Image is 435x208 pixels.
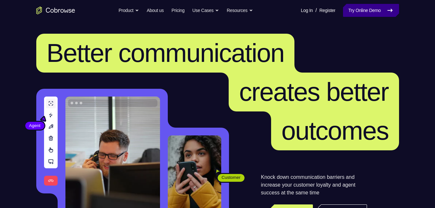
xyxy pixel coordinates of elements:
[171,4,184,17] a: Pricing
[239,77,388,106] span: creates better
[315,6,317,14] span: /
[227,4,253,17] button: Resources
[119,4,139,17] button: Product
[147,4,164,17] a: About us
[281,116,389,145] span: outcomes
[261,173,367,197] p: Knock down communication barriers and increase your customer loyalty and agent success at the sam...
[319,4,335,17] a: Register
[192,4,219,17] button: Use Cases
[36,6,75,14] a: Go to the home page
[343,4,399,17] a: Try Online Demo
[301,4,313,17] a: Log In
[47,39,284,67] span: Better communication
